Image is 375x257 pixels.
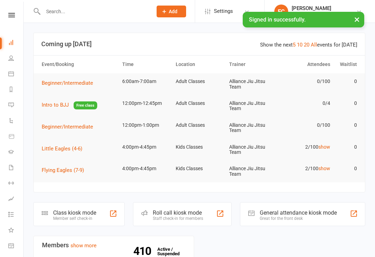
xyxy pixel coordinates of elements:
h3: Coming up [DATE] [41,41,357,48]
td: Kids Classes [173,139,226,155]
a: show [318,166,330,171]
th: Attendees [280,56,333,73]
a: 10 [297,42,302,48]
td: Alliance Jiu Jitsu Team [226,139,280,161]
button: × [351,12,363,27]
a: Reports [8,82,24,98]
a: 5 [293,42,295,48]
a: What's New [8,223,24,239]
button: Add [157,6,186,17]
th: Waitlist [333,56,360,73]
td: 0 [333,117,360,133]
button: Beginner/Intermediate [42,123,98,131]
div: Alliance [GEOGRAPHIC_DATA] [292,11,356,18]
a: People [8,51,24,67]
td: 12:00pm-1:00pm [119,117,173,133]
td: 2/100 [280,139,333,155]
input: Search... [41,7,148,16]
a: Dashboard [8,35,24,51]
div: Class kiosk mode [53,209,96,216]
td: 0 [333,95,360,111]
td: 0/100 [280,73,333,90]
td: 4:00pm-4:45pm [119,139,173,155]
a: 20 [304,42,309,48]
div: [PERSON_NAME] [292,5,356,11]
span: Beginner/Intermediate [42,124,93,130]
td: Alliance Jiu Jitsu Team [226,95,280,117]
strong: 410 [133,246,154,256]
td: Adult Classes [173,95,226,111]
button: Intro to BJJFree class [42,101,97,109]
td: 0 [333,139,360,155]
a: All [311,42,317,48]
span: Add [169,9,177,14]
span: Intro to BJJ [42,102,69,108]
span: Free class [74,101,97,109]
h3: Members [42,242,185,249]
span: Beginner/Intermediate [42,80,93,86]
th: Location [173,56,226,73]
a: show [318,144,330,150]
td: Alliance Jiu Jitsu Team [226,117,280,139]
th: Event/Booking [39,56,119,73]
td: Alliance Jiu Jitsu Team [226,160,280,182]
td: 12:00pm-12:45pm [119,95,173,111]
div: Show the next events for [DATE] [260,41,357,49]
a: General attendance kiosk mode [8,239,24,254]
td: 2/100 [280,160,333,177]
td: 6:00am-7:00am [119,73,173,90]
span: Flying Eagles (7-9) [42,167,84,173]
a: Product Sales [8,129,24,145]
a: Calendar [8,67,24,82]
td: 0/100 [280,117,333,133]
td: 4:00pm-4:45pm [119,160,173,177]
div: Great for the front desk [260,216,337,221]
div: Member self check-in [53,216,96,221]
button: Beginner/Intermediate [42,79,98,87]
th: Trainer [226,56,280,73]
td: 0 [333,160,360,177]
td: 0/4 [280,95,333,111]
span: Signed in successfully. [249,16,306,23]
td: Adult Classes [173,117,226,133]
div: Staff check-in for members [153,216,203,221]
div: General attendance kiosk mode [260,209,337,216]
span: Little Eagles (4-6) [42,146,82,152]
span: Settings [214,3,233,19]
td: Adult Classes [173,73,226,90]
td: Kids Classes [173,160,226,177]
th: Time [119,56,173,73]
button: Little Eagles (4-6) [42,144,87,153]
td: 0 [333,73,360,90]
button: Flying Eagles (7-9) [42,166,89,174]
a: Assessments [8,192,24,207]
div: Roll call kiosk mode [153,209,203,216]
div: FC [274,5,288,18]
a: show more [70,242,97,249]
td: Alliance Jiu Jitsu Team [226,73,280,95]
